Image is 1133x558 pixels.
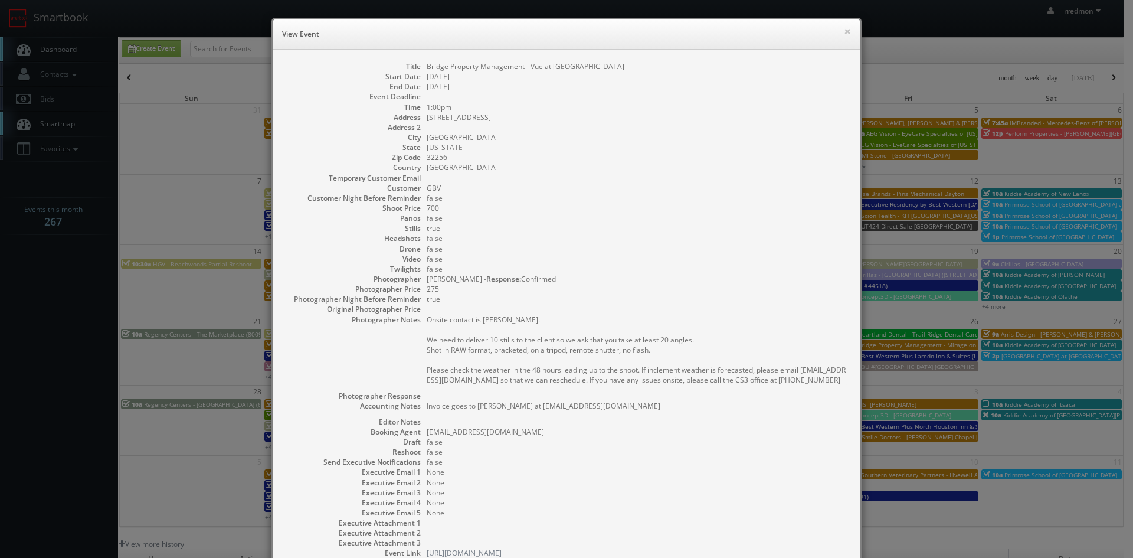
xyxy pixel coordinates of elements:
dd: 32256 [427,152,848,162]
dt: Twilights [285,264,421,274]
h6: View Event [282,28,851,40]
dt: Panos [285,213,421,223]
dt: Executive Email 1 [285,467,421,477]
dt: Address [285,112,421,122]
dt: Executive Email 4 [285,498,421,508]
dt: Executive Attachment 1 [285,518,421,528]
dd: Bridge Property Management - Vue at [GEOGRAPHIC_DATA] [427,61,848,71]
dd: 275 [427,284,848,294]
dt: Photographer Response [285,391,421,401]
dd: [STREET_ADDRESS] [427,112,848,122]
dt: Booking Agent [285,427,421,437]
dd: GBV [427,183,848,193]
dt: Photographer Notes [285,315,421,325]
dd: [US_STATE] [427,142,848,152]
dt: Original Photographer Price [285,304,421,314]
dt: Customer Night Before Reminder [285,193,421,203]
dd: false [427,193,848,203]
dd: false [427,437,848,447]
dd: None [427,498,848,508]
dt: Temporary Customer Email [285,173,421,183]
dt: Address 2 [285,122,421,132]
dd: [GEOGRAPHIC_DATA] [427,132,848,142]
dt: City [285,132,421,142]
dt: Title [285,61,421,71]
dd: false [427,264,848,274]
dt: Zip Code [285,152,421,162]
dd: 700 [427,203,848,213]
dt: Photographer Price [285,284,421,294]
b: Response: [486,274,521,284]
button: × [844,27,851,35]
dt: Send Executive Notifications [285,457,421,467]
dt: Executive Attachment 3 [285,538,421,548]
dt: Photographer [285,274,421,284]
dd: [DATE] [427,71,848,81]
dd: None [427,488,848,498]
dt: Video [285,254,421,264]
dd: [GEOGRAPHIC_DATA] [427,162,848,172]
dd: false [427,233,848,243]
dd: false [427,244,848,254]
dt: Event Link [285,548,421,558]
dd: [PERSON_NAME] - Confirmed [427,274,848,284]
dd: None [427,467,848,477]
dd: false [427,447,848,457]
pre: Invoice goes to [PERSON_NAME] at [EMAIL_ADDRESS][DOMAIN_NAME] [427,401,848,411]
dd: true [427,223,848,233]
dt: Executive Email 2 [285,478,421,488]
dd: false [427,254,848,264]
dt: Customer [285,183,421,193]
dt: Country [285,162,421,172]
dt: Executive Email 3 [285,488,421,498]
dt: Executive Email 5 [285,508,421,518]
dt: End Date [285,81,421,92]
dt: Executive Attachment 2 [285,528,421,538]
dd: 1:00pm [427,102,848,112]
dd: false [427,457,848,467]
dt: Reshoot [285,447,421,457]
dt: Accounting Notes [285,401,421,411]
a: [URL][DOMAIN_NAME] [427,548,502,558]
dt: Headshots [285,233,421,243]
dt: Drone [285,244,421,254]
dt: Photographer Night Before Reminder [285,294,421,304]
pre: Onsite contact is [PERSON_NAME]. We need to deliver 10 stills to the client so we ask that you ta... [427,315,848,385]
dd: [EMAIL_ADDRESS][DOMAIN_NAME] [427,427,848,437]
dt: Time [285,102,421,112]
dd: [DATE] [427,81,848,92]
dd: false [427,213,848,223]
dt: Shoot Price [285,203,421,213]
dt: Editor Notes [285,417,421,427]
dt: Stills [285,223,421,233]
dt: Draft [285,437,421,447]
dd: true [427,294,848,304]
dt: State [285,142,421,152]
dd: None [427,478,848,488]
dd: None [427,508,848,518]
dt: Start Date [285,71,421,81]
dt: Event Deadline [285,92,421,102]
